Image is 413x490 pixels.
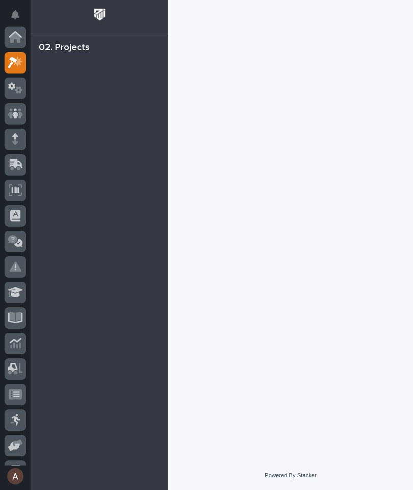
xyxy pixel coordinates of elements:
[39,42,90,54] div: 02. Projects
[90,5,109,24] img: Workspace Logo
[5,465,26,487] button: users-avatar
[5,4,26,26] button: Notifications
[13,10,26,27] div: Notifications
[265,472,316,478] a: Powered By Stacker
